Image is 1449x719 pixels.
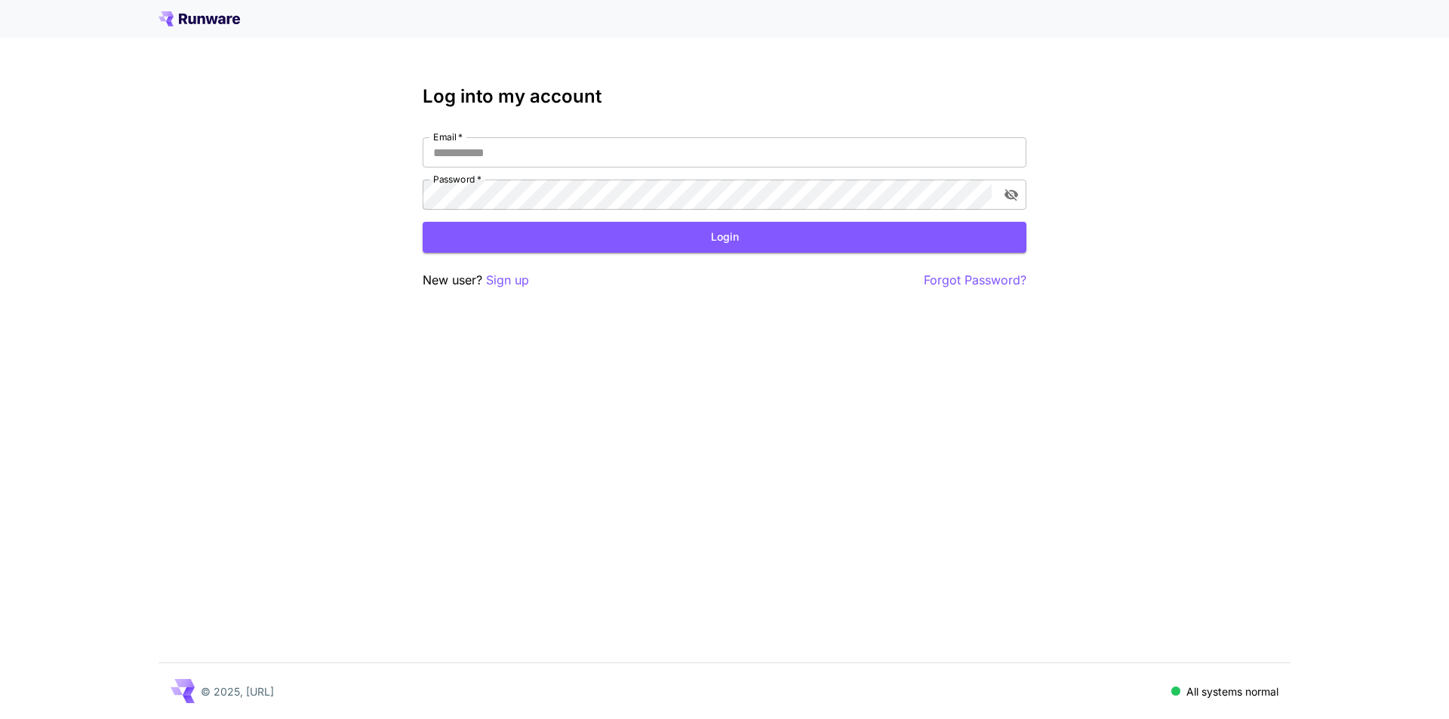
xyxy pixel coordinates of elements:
p: © 2025, [URL] [201,684,274,699]
button: Forgot Password? [924,271,1026,290]
h3: Log into my account [423,86,1026,107]
label: Email [433,131,463,143]
button: Sign up [486,271,529,290]
button: toggle password visibility [998,181,1025,208]
label: Password [433,173,481,186]
button: Login [423,222,1026,253]
p: New user? [423,271,529,290]
p: All systems normal [1186,684,1278,699]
